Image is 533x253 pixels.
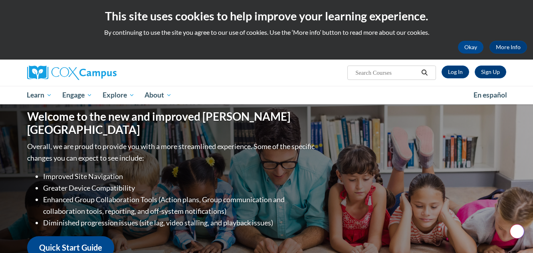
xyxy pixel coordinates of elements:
span: Learn [27,90,52,100]
li: Improved Site Navigation [43,171,317,182]
input: Search Courses [355,68,418,78]
span: Explore [103,90,135,100]
div: Main menu [15,86,518,104]
h1: Welcome to the new and improved [PERSON_NAME][GEOGRAPHIC_DATA] [27,110,317,137]
p: Overall, we are proud to provide you with a more streamlined experience. Some of the specific cha... [27,141,317,164]
a: Register [475,66,506,78]
a: En español [468,87,512,104]
h2: This site uses cookies to help improve your learning experience. [6,8,527,24]
li: Diminished progression issues (site lag, video stalling, and playback issues) [43,217,317,229]
img: Cox Campus [27,66,117,80]
a: Cox Campus [27,66,179,80]
button: Okay [458,41,483,54]
li: Enhanced Group Collaboration Tools (Action plans, Group communication and collaboration tools, re... [43,194,317,217]
a: Learn [22,86,57,104]
span: Engage [62,90,92,100]
a: Log In [442,66,469,78]
span: About [145,90,172,100]
a: More Info [489,41,527,54]
span: En español [474,91,507,99]
button: Search [418,68,430,78]
a: Engage [57,86,97,104]
p: By continuing to use the site you agree to our use of cookies. Use the ‘More info’ button to read... [6,28,527,37]
li: Greater Device Compatibility [43,182,317,194]
a: About [139,86,177,104]
a: Explore [97,86,140,104]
